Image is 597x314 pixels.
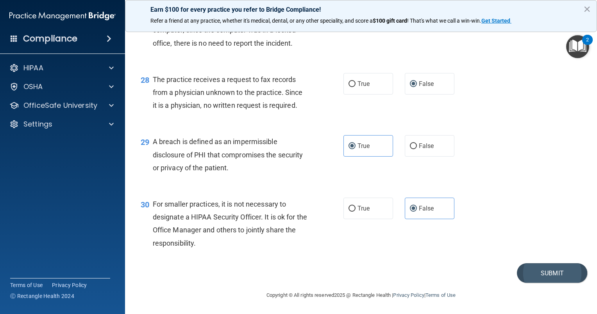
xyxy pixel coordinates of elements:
a: Terms of Use [425,292,456,298]
input: True [349,143,356,149]
a: Privacy Policy [52,281,87,289]
input: True [349,206,356,212]
span: Refer a friend at any practice, whether it's medical, dental, or any other speciality, and score a [150,18,373,24]
a: Terms of Use [10,281,43,289]
span: True [357,142,370,150]
input: True [349,81,356,87]
a: Settings [9,120,114,129]
div: Copyright © All rights reserved 2025 @ Rectangle Health | | [218,283,504,308]
span: Ⓒ Rectangle Health 2024 [10,292,74,300]
button: Open Resource Center, 2 new notifications [566,35,589,58]
a: Privacy Policy [393,292,424,298]
a: OfficeSafe University [9,101,114,110]
span: For smaller practices, it is not necessary to designate a HIPAA Security Officer. It is ok for th... [153,200,307,247]
button: Close [583,3,591,15]
span: False [419,80,434,87]
strong: $100 gift card [373,18,407,24]
p: Earn $100 for every practice you refer to Bridge Compliance! [150,6,572,13]
iframe: Drift Widget Chat Controller [558,260,588,290]
a: OSHA [9,82,114,91]
span: If a person breaks into the office and steals a computer, since the computer was in a locked offi... [153,13,296,47]
p: Settings [23,120,52,129]
img: PMB logo [9,8,116,24]
p: OfficeSafe University [23,101,97,110]
p: HIPAA [23,63,43,73]
span: False [419,205,434,212]
span: 29 [141,137,149,147]
span: A breach is defined as an impermissible disclosure of PHI that compromises the security or privac... [153,137,303,171]
a: Get Started [481,18,511,24]
span: True [357,205,370,212]
span: The practice receives a request to fax records from a physician unknown to the practice. Since it... [153,75,303,109]
span: 28 [141,75,149,85]
input: False [410,206,417,212]
span: 30 [141,200,149,209]
div: 2 [586,40,589,50]
a: HIPAA [9,63,114,73]
strong: Get Started [481,18,510,24]
input: False [410,81,417,87]
input: False [410,143,417,149]
span: ! That's what we call a win-win. [407,18,481,24]
span: False [419,142,434,150]
h4: Compliance [23,33,77,44]
span: True [357,80,370,87]
button: Submit [517,263,587,283]
p: OSHA [23,82,43,91]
